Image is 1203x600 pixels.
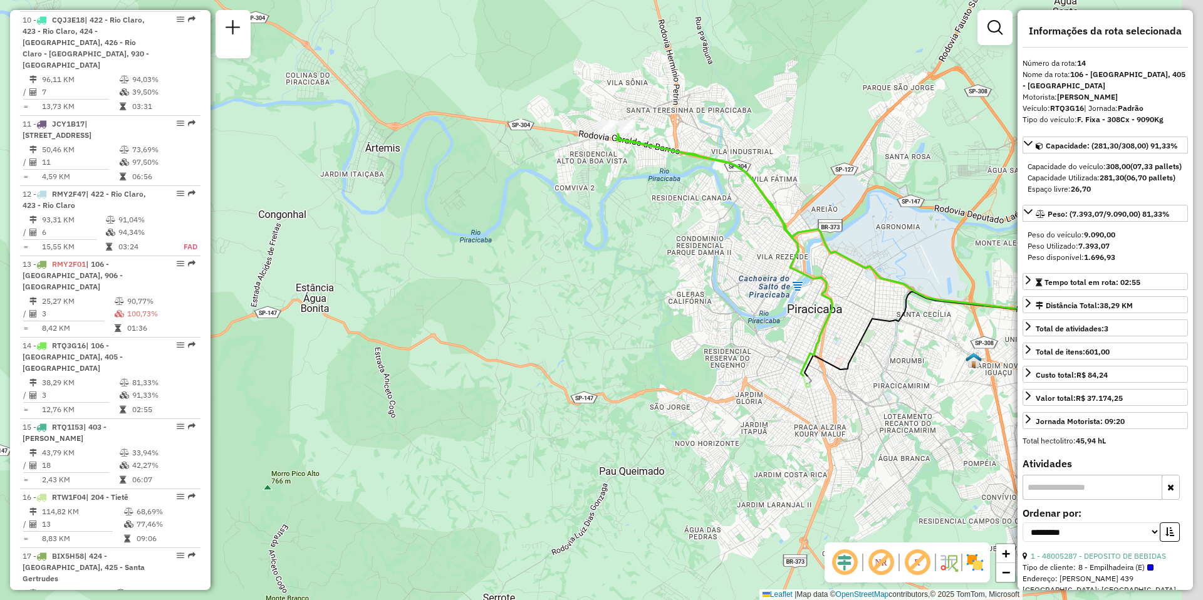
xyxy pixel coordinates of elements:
[23,259,123,291] span: 13 -
[41,295,114,308] td: 25,27 KM
[190,589,197,597] i: Rota otimizada
[177,120,184,127] em: Opções
[1130,162,1182,171] strong: (07,33 pallets)
[23,241,29,253] td: =
[1023,458,1188,470] h4: Atividades
[1023,205,1188,222] a: Peso: (7.393,07/9.090,00) 81,33%
[132,447,195,459] td: 33,94%
[1104,324,1108,333] strong: 3
[41,226,105,239] td: 6
[23,119,91,140] span: 11 -
[23,518,29,530] td: /
[1028,161,1183,172] div: Capacidade do veículo:
[1023,319,1188,336] a: Total de atividades:3
[41,241,105,253] td: 15,55 KM
[177,260,184,267] em: Opções
[188,190,195,197] em: Rota exportada
[132,376,195,389] td: 81,33%
[120,88,129,96] i: % de utilização da cubagem
[170,241,198,253] td: FAD
[996,544,1015,563] a: Zoom in
[29,520,37,528] i: Total de Atividades
[1078,562,1154,573] span: 8 - Empilhadeira (E)
[124,520,133,528] i: % de utilização da cubagem
[29,158,37,166] i: Total de Atividades
[23,15,149,70] span: | 422 - Rio Claro, 423 - Rio Claro, 424 - [GEOGRAPHIC_DATA], 426 - Rio Claro - [GEOGRAPHIC_DATA],...
[106,216,115,224] i: % de utilização do peso
[1084,252,1115,262] strong: 1.696,93
[41,73,119,86] td: 96,11 KM
[132,473,195,486] td: 06:07
[1076,436,1106,445] strong: 45,94 hL
[1084,103,1143,113] span: | Jornada:
[794,590,796,599] span: |
[1160,522,1180,542] button: Ordem crescente
[1071,184,1091,194] strong: 26,70
[118,214,170,226] td: 91,04%
[1076,393,1123,403] strong: R$ 37.174,25
[29,146,37,153] i: Distância Total
[1023,224,1188,268] div: Peso: (7.393,07/9.090,00) 81,33%
[132,156,195,168] td: 97,50%
[115,297,124,305] i: % de utilização do peso
[1023,103,1188,114] div: Veículo:
[23,189,146,210] span: 12 -
[759,589,1023,600] div: Map data © contributors,© 2025 TomTom, Microsoft
[177,341,184,349] em: Opções
[1023,156,1188,200] div: Capacidade: (281,30/308,00) 91,33%
[29,449,37,457] i: Distância Total
[132,100,195,113] td: 03:31
[23,422,107,443] span: 15 -
[120,379,129,386] i: % de utilização do peso
[1036,370,1108,381] div: Custo total:
[1023,137,1188,153] a: Capacidade: (281,30/308,00) 91,33%
[29,379,37,386] i: Distância Total
[29,229,37,236] i: Total de Atividades
[23,473,29,486] td: =
[763,590,793,599] a: Leaflet
[1078,241,1110,251] strong: 7.393,07
[188,552,195,559] em: Rota exportada
[120,476,126,484] i: Tempo total em rota
[1023,389,1188,406] a: Valor total:R$ 37.174,25
[1023,562,1188,573] div: Tipo de cliente:
[966,352,982,368] img: 480 UDC Light Piracicaba
[1044,277,1140,287] span: Tempo total em rota: 02:55
[116,589,125,597] i: % de utilização do peso
[188,423,195,430] em: Rota exportada
[1048,209,1170,219] span: Peso: (7.393,07/9.090,00) 81,33%
[1031,551,1166,561] a: 1 - 48005287 - DEPOSITO DE BEBIDAS
[120,146,129,153] i: % de utilização do peso
[1023,435,1188,447] div: Total hectolitro:
[1028,241,1183,252] div: Peso Utilizado:
[106,229,115,236] i: % de utilização da cubagem
[118,241,170,253] td: 03:24
[23,532,29,545] td: =
[1036,346,1110,358] div: Total de itens:
[52,119,85,128] span: JCY1B17
[127,322,195,334] td: 01:36
[1028,230,1115,239] span: Peso do veículo:
[1077,115,1164,124] strong: F. Fixa - 308Cx - 9090Kg
[1050,103,1084,113] strong: RTQ3G16
[120,76,129,83] i: % de utilização do peso
[132,170,195,183] td: 06:56
[23,170,29,183] td: =
[29,76,37,83] i: Distância Total
[1023,296,1188,313] a: Distância Total:38,29 KM
[136,518,195,530] td: 77,46%
[23,100,29,113] td: =
[939,552,959,572] img: Fluxo de ruas
[177,423,184,430] em: Opções
[177,552,184,559] em: Opções
[29,297,37,305] i: Distância Total
[29,216,37,224] i: Distância Total
[52,422,83,432] span: RTQ1I53
[29,88,37,96] i: Total de Atividades
[29,508,37,515] i: Distância Total
[1023,343,1188,359] a: Total de itens:601,00
[41,518,123,530] td: 13
[52,189,86,199] span: RMY2F47
[23,156,29,168] td: /
[41,587,115,599] td: 95,81 KM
